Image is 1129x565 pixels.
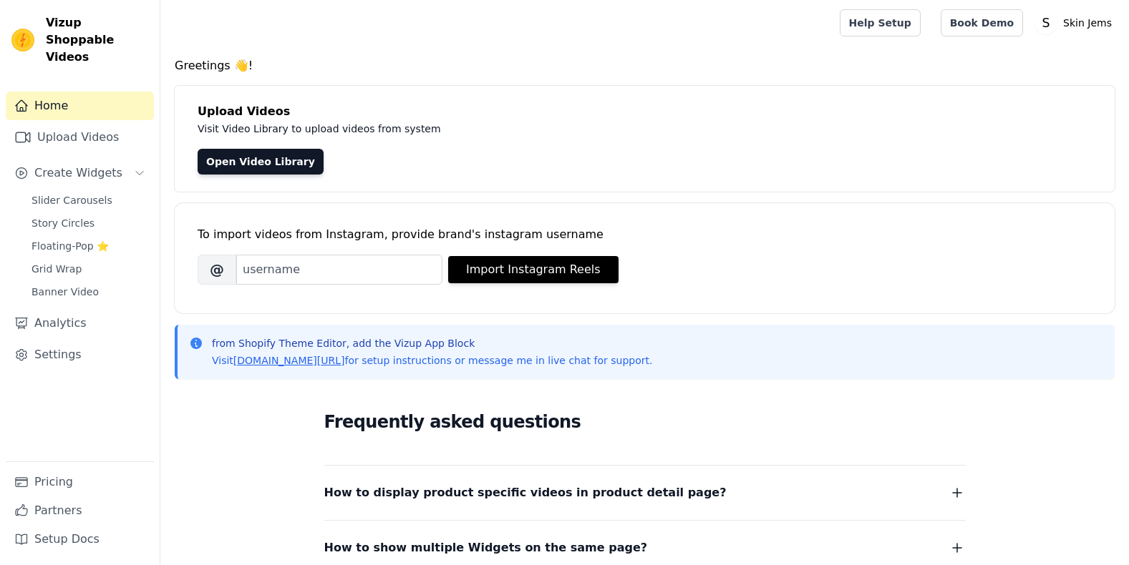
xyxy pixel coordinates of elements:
a: Partners [6,496,154,525]
a: Pricing [6,468,154,496]
button: How to display product specific videos in product detail page? [324,483,966,503]
h4: Upload Videos [198,103,1092,120]
p: Visit for setup instructions or message me in live chat for support. [212,353,652,368]
a: Banner Video [23,282,154,302]
a: Settings [6,340,154,369]
a: Home [6,92,154,120]
a: Story Circles [23,213,154,233]
span: Vizup Shoppable Videos [46,14,148,66]
a: Grid Wrap [23,259,154,279]
h4: Greetings 👋! [175,57,1115,74]
p: from Shopify Theme Editor, add the Vizup App Block [212,336,652,350]
input: username [236,255,442,285]
img: Vizup [11,29,34,51]
button: Create Widgets [6,159,154,187]
span: How to display product specific videos in product detail page? [324,483,727,503]
h2: Frequently asked questions [324,408,966,436]
a: Book Demo [941,9,1023,36]
span: Floating-Pop ⭐ [32,239,109,253]
span: Banner Video [32,285,99,299]
a: Setup Docs [6,525,154,554]
span: Create Widgets [34,164,122,182]
span: Story Circles [32,216,95,230]
span: Grid Wrap [32,262,82,276]
a: Help Setup [840,9,921,36]
span: @ [198,255,236,285]
a: Slider Carousels [23,190,154,210]
text: S [1042,16,1050,30]
button: S Skin Jems [1034,10,1118,36]
p: Visit Video Library to upload videos from system [198,120,839,137]
a: Open Video Library [198,149,324,175]
a: [DOMAIN_NAME][URL] [233,355,345,366]
a: Analytics [6,309,154,338]
a: Floating-Pop ⭐ [23,236,154,256]
button: How to show multiple Widgets on the same page? [324,538,966,558]
button: Import Instagram Reels [448,256,619,283]
a: Upload Videos [6,123,154,152]
span: Slider Carousels [32,193,112,207]
span: How to show multiple Widgets on the same page? [324,538,648,558]
p: Skin Jems [1057,10,1118,36]
div: To import videos from Instagram, provide brand's instagram username [198,226,1092,243]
